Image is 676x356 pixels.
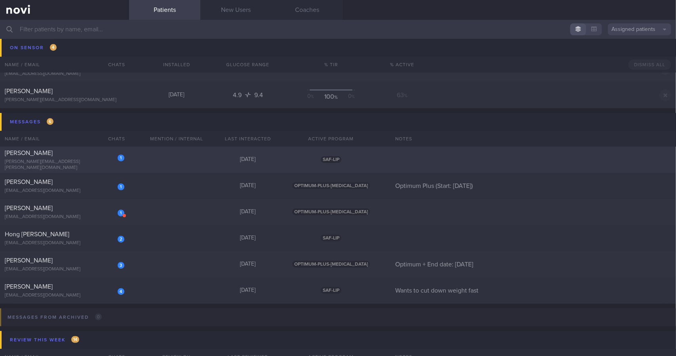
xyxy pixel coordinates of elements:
[5,88,53,94] span: [PERSON_NAME]
[311,69,314,73] sub: %
[5,293,124,299] div: [EMAIL_ADDRESS][DOMAIN_NAME]
[233,92,243,98] span: 4.9
[118,184,124,190] div: 1
[212,261,284,268] div: [DATE]
[118,288,124,295] div: 4
[5,214,124,220] div: [EMAIL_ADDRESS][DOMAIN_NAME]
[321,287,341,294] span: SAF-LIP
[311,42,314,46] sub: %
[5,45,124,51] div: [EMAIL_ADDRESS][DOMAIN_NAME]
[5,62,53,68] span: [PERSON_NAME]
[390,131,676,147] div: Notes
[321,235,341,241] span: SAF-LIP
[212,156,284,163] div: [DATE]
[118,262,124,269] div: 3
[404,41,408,46] sub: %
[118,210,124,216] div: 1
[118,155,124,161] div: 1
[390,287,676,295] div: Wants to cut down weight fast
[352,95,355,99] sub: %
[5,36,53,42] span: [PERSON_NAME]
[71,336,79,343] span: 14
[5,283,53,290] span: [PERSON_NAME]
[311,95,314,99] sub: %
[352,42,355,46] sub: %
[95,314,102,320] span: 0
[212,209,284,216] div: [DATE]
[5,257,53,264] span: [PERSON_NAME]
[292,209,370,215] span: OPTIMUM-PLUS-[MEDICAL_DATA]
[390,260,676,268] div: Optimum + End date: [DATE]
[255,40,262,46] span: 9.1
[8,117,55,127] div: Messages
[324,40,339,48] div: 95
[234,40,244,46] span: 5.3
[324,93,339,101] div: 100
[340,67,355,75] div: 4
[404,94,408,98] sub: %
[379,65,426,73] div: 64
[352,69,355,73] sub: %
[324,67,339,75] div: 96
[292,261,370,268] span: OPTIMUM-PLUS-[MEDICAL_DATA]
[5,266,124,272] div: [EMAIL_ADDRESS][DOMAIN_NAME]
[333,43,337,48] sub: %
[5,188,124,194] div: [EMAIL_ADDRESS][DOMAIN_NAME]
[5,159,124,171] div: [PERSON_NAME][EMAIL_ADDRESS][PERSON_NAME][DOMAIN_NAME]
[47,118,53,125] span: 6
[404,67,408,72] sub: %
[321,156,341,163] span: SAF-LIP
[379,39,426,47] div: 66
[212,287,284,294] div: [DATE]
[284,131,379,147] div: Active Program
[5,240,124,246] div: [EMAIL_ADDRESS][DOMAIN_NAME]
[97,131,129,147] div: Chats
[5,97,124,103] div: [PERSON_NAME][EMAIL_ADDRESS][DOMAIN_NAME]
[5,205,53,211] span: [PERSON_NAME]
[307,40,322,48] div: 0
[340,40,355,48] div: 5
[333,69,337,74] sub: %
[608,23,671,35] button: Assigned patients
[212,182,284,189] div: [DATE]
[118,236,124,243] div: 2
[141,92,212,99] div: [DATE]
[255,66,263,72] span: 9.7
[390,182,676,190] div: Optimum Plus (Start: [DATE])
[307,93,322,101] div: 0
[340,93,355,101] div: 0
[379,91,426,99] div: 63
[5,179,53,185] span: [PERSON_NAME]
[5,231,69,237] span: Hong [PERSON_NAME]
[6,312,104,323] div: Messages from Archived
[233,66,244,72] span: 4.9
[212,131,284,147] div: Last Interacted
[254,92,263,98] span: 9.4
[141,131,212,147] div: Mention / Internal
[212,235,284,242] div: [DATE]
[307,67,322,75] div: 0
[292,182,370,189] span: OPTIMUM-PLUS-[MEDICAL_DATA]
[5,150,53,156] span: [PERSON_NAME]
[8,335,81,345] div: Review this week
[334,95,338,100] sub: %
[141,39,212,46] div: [DATE]
[141,65,212,73] div: [DATE]
[5,71,124,77] div: [EMAIL_ADDRESS][DOMAIN_NAME]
